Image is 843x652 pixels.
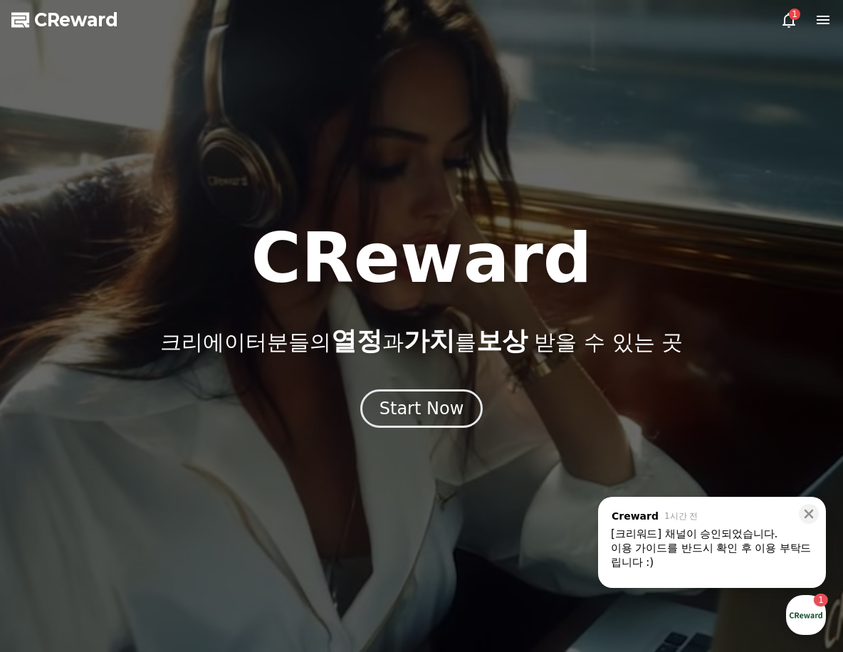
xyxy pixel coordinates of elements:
[379,397,464,420] div: Start Now
[220,473,237,484] span: 설정
[45,473,53,484] span: 홈
[160,327,683,355] p: 크리에이터분들의 과 를 받을 수 있는 곳
[34,9,118,31] span: CReward
[331,326,382,355] span: 열정
[130,473,147,485] span: 대화
[184,451,273,487] a: 설정
[360,404,483,417] a: Start Now
[360,389,483,428] button: Start Now
[4,451,94,487] a: 홈
[780,11,797,28] a: 1
[404,326,455,355] span: 가치
[11,9,118,31] a: CReward
[789,9,800,20] div: 1
[145,451,150,462] span: 1
[251,224,592,293] h1: CReward
[476,326,528,355] span: 보상
[94,451,184,487] a: 1대화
